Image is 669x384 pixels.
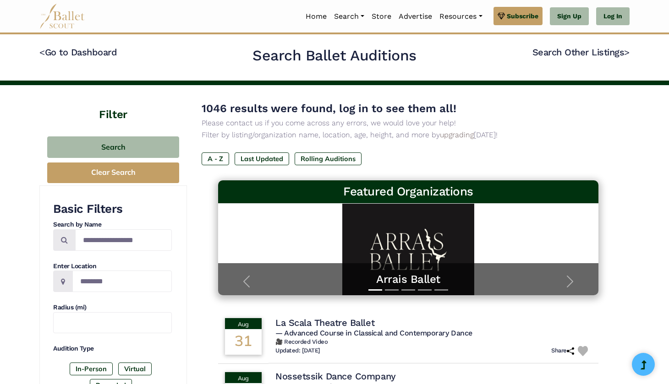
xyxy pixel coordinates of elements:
h6: Updated: [DATE] [275,347,320,355]
p: Please contact us if you come across any errors, we would love your help! [202,117,615,129]
a: <Go to Dashboard [39,47,117,58]
a: Search [330,7,368,26]
h4: La Scala Theatre Ballet [275,317,374,329]
label: In-Person [70,362,113,375]
label: Rolling Auditions [295,152,362,165]
input: Search by names... [75,229,172,251]
a: Advertise [395,7,436,26]
h4: Radius (mi) [53,303,172,312]
h3: Featured Organizations [225,184,591,200]
label: Virtual [118,362,152,375]
a: Search Other Listings> [532,47,630,58]
h4: Filter [39,85,187,123]
span: Subscribe [507,11,538,21]
h4: Search by Name [53,220,172,229]
h4: Enter Location [53,262,172,271]
a: Subscribe [494,7,543,25]
a: Log In [596,7,630,26]
p: Filter by listing/organization name, location, age, height, and more by [DATE]! [202,129,615,141]
button: Slide 3 [401,285,415,295]
span: — Advanced Course in Classical and Contemporary Dance [275,329,472,337]
div: 31 [225,329,262,355]
button: Slide 2 [385,285,399,295]
a: Sign Up [550,7,589,26]
a: Resources [436,7,486,26]
h4: Nossetssik Dance Company [275,370,395,382]
button: Slide 4 [418,285,432,295]
h3: Basic Filters [53,201,172,217]
code: > [624,46,630,58]
img: gem.svg [498,11,505,21]
label: A - Z [202,152,229,165]
button: Slide 5 [434,285,448,295]
a: Store [368,7,395,26]
h2: Search Ballet Auditions [252,46,417,65]
input: Location [72,270,172,292]
button: Slide 1 [368,285,382,295]
a: upgrading [440,130,474,139]
h4: Audition Type [53,344,172,353]
code: < [39,46,45,58]
label: Last Updated [235,152,289,165]
button: Clear Search [47,162,179,183]
button: Search [47,136,179,158]
a: Home [302,7,330,26]
h6: Share [551,347,574,355]
div: Aug [225,318,262,329]
a: Arrais Ballet [227,272,589,287]
span: 1046 results were found, log in to see them all! [202,102,456,115]
div: Aug [225,372,262,383]
h6: 🎥 Recorded Video [275,338,592,346]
